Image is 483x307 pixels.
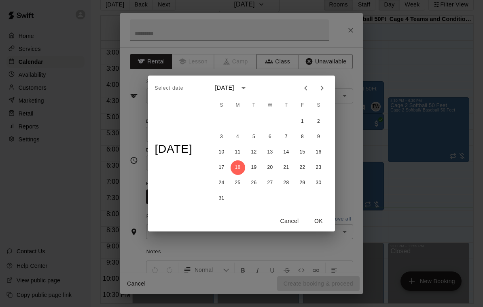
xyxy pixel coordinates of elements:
button: 1 [295,114,310,129]
button: 10 [214,145,229,160]
button: calendar view is open, switch to year view [237,81,250,95]
button: 31 [214,191,229,206]
button: 6 [263,130,278,144]
span: Sunday [214,97,229,114]
span: Monday [231,97,245,114]
span: Friday [295,97,310,114]
button: 2 [311,114,326,129]
button: 29 [295,176,310,190]
button: 5 [247,130,261,144]
button: 28 [279,176,294,190]
button: 15 [295,145,310,160]
button: 23 [311,160,326,175]
button: 17 [214,160,229,175]
h4: [DATE] [155,142,192,156]
button: 9 [311,130,326,144]
span: Tuesday [247,97,261,114]
span: Thursday [279,97,294,114]
button: 24 [214,176,229,190]
div: [DATE] [215,84,234,92]
button: 3 [214,130,229,144]
button: 8 [295,130,310,144]
button: 11 [231,145,245,160]
button: 7 [279,130,294,144]
button: OK [306,214,332,229]
span: Select date [155,82,183,95]
button: 13 [263,145,278,160]
button: 16 [311,145,326,160]
button: 14 [279,145,294,160]
button: 22 [295,160,310,175]
button: Previous month [298,80,314,96]
button: 25 [231,176,245,190]
button: 26 [247,176,261,190]
button: 18 [231,160,245,175]
button: Next month [314,80,330,96]
button: 12 [247,145,261,160]
button: Cancel [277,214,303,229]
button: 19 [247,160,261,175]
span: Wednesday [263,97,278,114]
span: Saturday [311,97,326,114]
button: 27 [263,176,278,190]
button: 21 [279,160,294,175]
button: 4 [231,130,245,144]
button: 30 [311,176,326,190]
button: 20 [263,160,278,175]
